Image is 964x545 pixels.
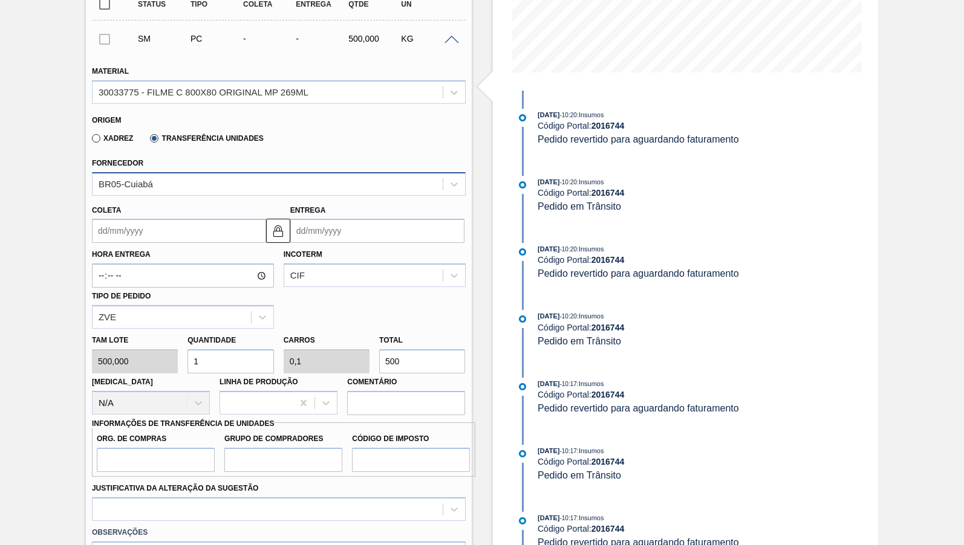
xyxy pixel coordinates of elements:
div: 500,000 [345,34,403,44]
span: - 10:20 [560,179,577,185]
label: Transferência Unidades [150,134,263,143]
label: Fornecedor [92,159,143,167]
div: Pedido de Compra [187,34,245,44]
label: Carros [284,336,315,344]
span: : Insumos [577,111,604,118]
img: atual [519,114,526,121]
label: Tam lote [92,332,178,349]
label: Código de Imposto [352,430,470,448]
strong: 2016744 [591,390,625,399]
label: Informações de Transferência de Unidades [92,419,275,428]
label: Incoterm [284,250,322,259]
div: ZVE [99,312,116,322]
div: Código Portal: [538,255,825,265]
label: Org. de Compras [97,430,215,448]
span: : Insumos [577,312,604,320]
span: - 10:20 [560,313,577,320]
input: dd/mm/yyyy [92,219,266,243]
label: Grupo de Compradores [224,430,342,448]
span: Pedido em Trânsito [538,336,621,346]
div: BR05-Cuiabá [99,179,153,189]
span: [DATE] [538,312,559,320]
label: Origem [92,116,122,124]
span: [DATE] [538,514,559,521]
img: atual [519,248,526,256]
span: Pedido revertido para aguardando faturamento [538,134,739,144]
label: Observações [92,524,466,541]
span: : Insumos [577,514,604,521]
div: - [240,34,298,44]
span: [DATE] [538,111,559,118]
div: 30033775 - FILME C 800X80 ORIGINAL MP 269ML [99,87,308,97]
strong: 2016744 [591,188,625,198]
div: Código Portal: [538,457,825,466]
div: KG [398,34,455,44]
label: [MEDICAL_DATA] [92,378,153,386]
div: Código Portal: [538,121,825,131]
span: [DATE] [538,447,559,454]
label: Quantidade [187,336,236,344]
input: dd/mm/yyyy [290,219,464,243]
span: - 10:17 [560,381,577,387]
label: Comentário [347,373,465,391]
img: atual [519,315,526,323]
label: Linha de Produção [220,378,298,386]
span: [DATE] [538,245,559,253]
span: Pedido revertido para aguardando faturamento [538,268,739,279]
img: atual [519,450,526,457]
img: locked [271,224,285,238]
span: [DATE] [538,178,559,185]
span: - 10:17 [560,448,577,454]
div: Código Portal: [538,323,825,332]
label: Tipo de pedido [92,292,151,300]
div: - [293,34,350,44]
strong: 2016744 [591,323,625,332]
strong: 2016744 [591,255,625,265]
div: Sugestão Manual [135,34,192,44]
span: : Insumos [577,380,604,387]
span: [DATE] [538,380,559,387]
span: : Insumos [577,447,604,454]
span: : Insumos [577,178,604,185]
div: CIF [290,271,305,281]
span: Pedido em Trânsito [538,470,621,480]
span: - 10:17 [560,515,577,521]
div: Código Portal: [538,390,825,399]
img: atual [519,383,526,390]
label: Material [92,67,129,76]
strong: 2016744 [591,457,625,466]
label: Hora Entrega [92,246,274,263]
label: Justificativa da Alteração da Sugestão [92,484,259,492]
label: Coleta [92,206,121,214]
span: - 10:20 [560,246,577,253]
img: atual [519,181,526,189]
label: Entrega [290,206,326,214]
label: Total [379,336,403,344]
div: Código Portal: [538,188,825,198]
span: Pedido em Trânsito [538,201,621,211]
label: Xadrez [92,134,134,143]
img: atual [519,517,526,524]
span: : Insumos [577,245,604,253]
button: locked [266,219,290,243]
div: Código Portal: [538,524,825,534]
span: Pedido revertido para aguardando faturamento [538,403,739,413]
span: - 10:20 [560,112,577,118]
strong: 2016744 [591,121,625,131]
strong: 2016744 [591,524,625,534]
